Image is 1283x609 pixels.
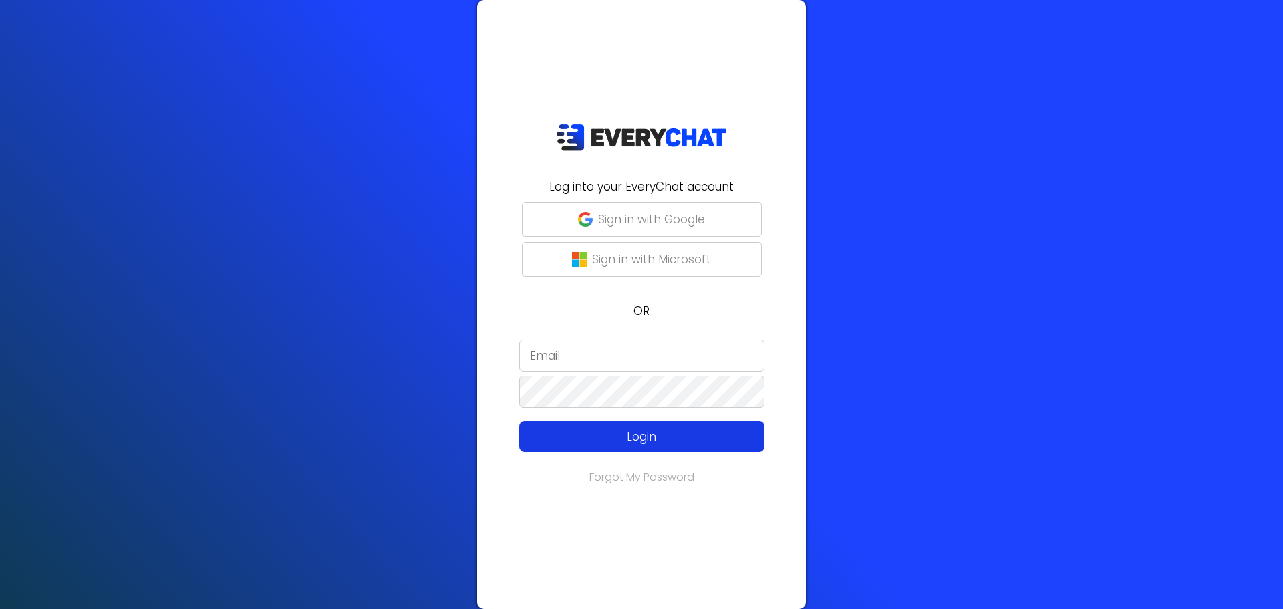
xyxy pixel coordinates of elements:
button: Sign in with Microsoft [522,242,762,277]
h2: Log into your EveryChat account [485,178,798,195]
p: Sign in with Google [598,211,705,228]
p: Login [544,428,740,445]
p: OR [485,302,798,320]
img: microsoft-logo.png [572,252,587,267]
img: google-g.png [578,212,593,227]
button: Sign in with Google [522,202,762,237]
a: Forgot My Password [589,469,694,485]
button: Login [519,421,764,452]
input: Email [519,340,764,372]
img: EveryChat_logo_dark.png [556,124,727,151]
p: Sign in with Microsoft [592,251,711,268]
